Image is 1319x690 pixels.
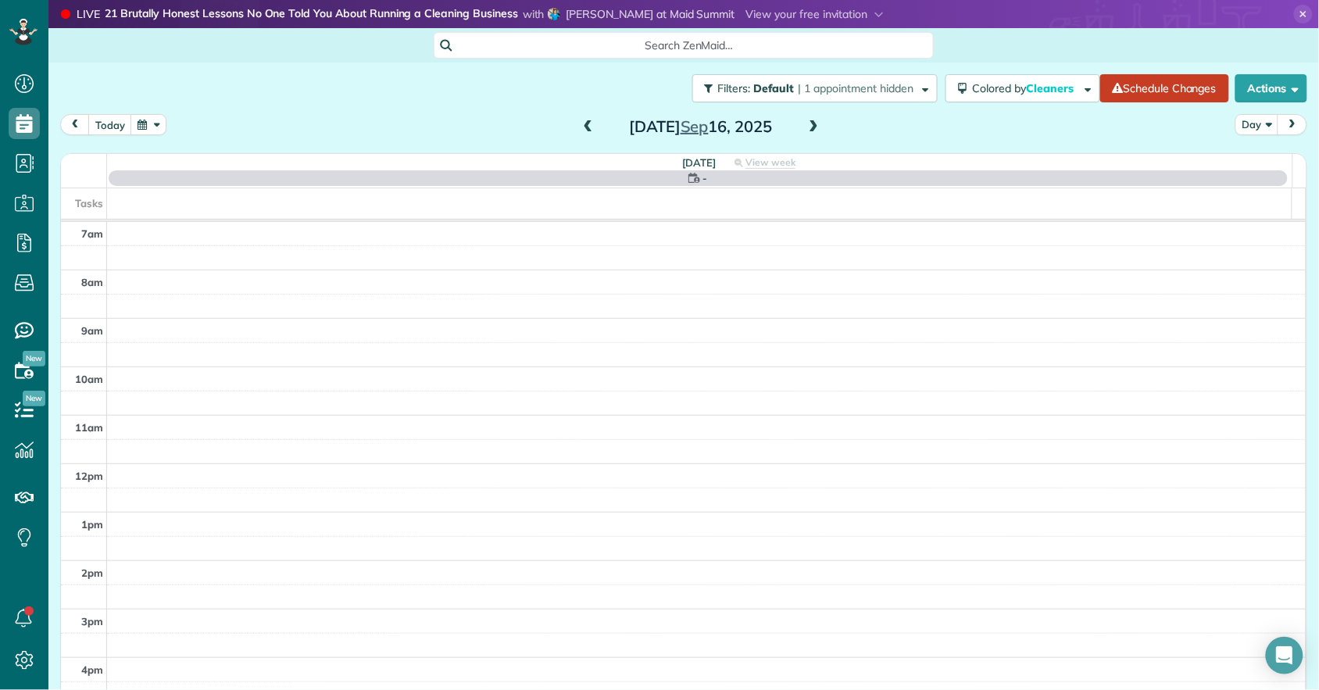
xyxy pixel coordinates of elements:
[1235,74,1307,102] button: Actions
[81,276,103,288] span: 8am
[81,324,103,337] span: 9am
[81,567,103,579] span: 2pm
[945,74,1100,102] button: Colored byCleaners
[23,351,45,366] span: New
[683,156,717,169] span: [DATE]
[603,118,799,135] h2: [DATE] 16, 2025
[1235,114,1279,135] button: Day
[75,373,103,385] span: 10am
[81,663,103,676] span: 4pm
[105,6,518,23] strong: 21 Brutally Honest Lessons No One Told You About Running a Cleaning Business
[718,81,751,95] span: Filters:
[692,74,938,102] button: Filters: Default | 1 appointment hidden
[799,81,914,95] span: | 1 appointment hidden
[81,518,103,531] span: 1pm
[88,114,132,135] button: today
[81,615,103,627] span: 3pm
[567,7,735,21] span: [PERSON_NAME] at Maid Summit
[685,74,938,102] a: Filters: Default | 1 appointment hidden
[523,7,545,21] span: with
[703,170,708,186] span: -
[973,81,1080,95] span: Colored by
[75,470,103,482] span: 12pm
[1027,81,1077,95] span: Cleaners
[754,81,795,95] span: Default
[60,114,90,135] button: prev
[1100,74,1229,102] a: Schedule Changes
[681,116,709,136] span: Sep
[1278,114,1307,135] button: next
[1266,637,1303,674] div: Open Intercom Messenger
[81,227,103,240] span: 7am
[75,197,103,209] span: Tasks
[745,156,795,169] span: View week
[548,8,560,20] img: angela-brown-4d683074ae0fcca95727484455e3f3202927d5098cd1ff65ad77dadb9e4011d8.jpg
[75,421,103,434] span: 11am
[23,391,45,406] span: New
